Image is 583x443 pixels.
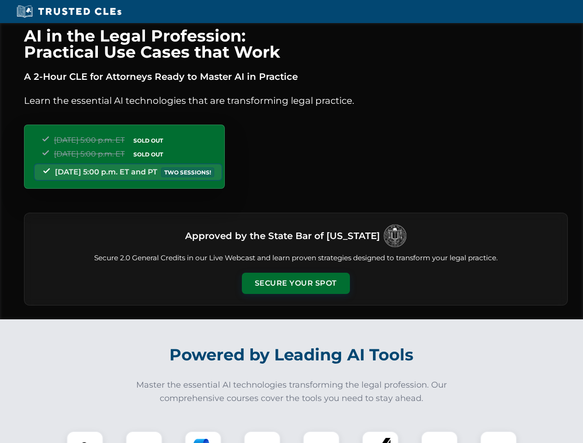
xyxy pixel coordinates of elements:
h1: AI in the Legal Profession: Practical Use Cases that Work [24,28,568,60]
span: SOLD OUT [130,136,166,145]
button: Secure Your Spot [242,273,350,294]
p: Learn the essential AI technologies that are transforming legal practice. [24,93,568,108]
p: A 2-Hour CLE for Attorneys Ready to Master AI in Practice [24,69,568,84]
img: Trusted CLEs [14,5,124,18]
img: Logo [384,224,407,247]
p: Secure 2.0 General Credits in our Live Webcast and learn proven strategies designed to transform ... [36,253,556,263]
h3: Approved by the State Bar of [US_STATE] [185,227,380,244]
span: [DATE] 5:00 p.m. ET [54,136,125,144]
p: Master the essential AI technologies transforming the legal profession. Our comprehensive courses... [130,378,453,405]
span: [DATE] 5:00 p.m. ET [54,150,125,158]
span: SOLD OUT [130,150,166,159]
h2: Powered by Leading AI Tools [36,339,547,371]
